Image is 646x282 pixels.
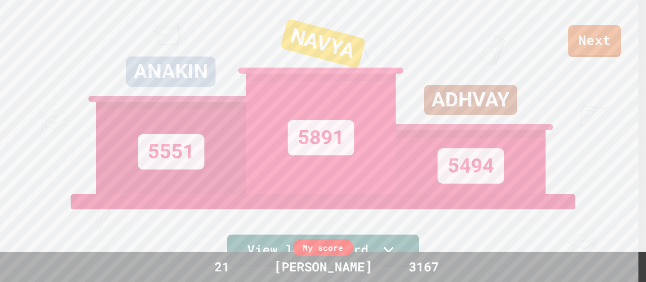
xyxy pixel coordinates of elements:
[264,257,383,276] div: [PERSON_NAME]
[126,57,216,87] div: ANAKIN
[568,25,621,57] a: Next
[386,257,462,276] div: 3167
[438,148,504,184] div: 5494
[138,134,204,170] div: 5551
[184,257,260,276] div: 21
[424,85,517,115] div: ADHVAY
[293,239,353,256] div: My score
[288,120,354,155] div: 5891
[227,235,419,267] a: View leaderboard
[280,19,365,69] div: NAVYA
